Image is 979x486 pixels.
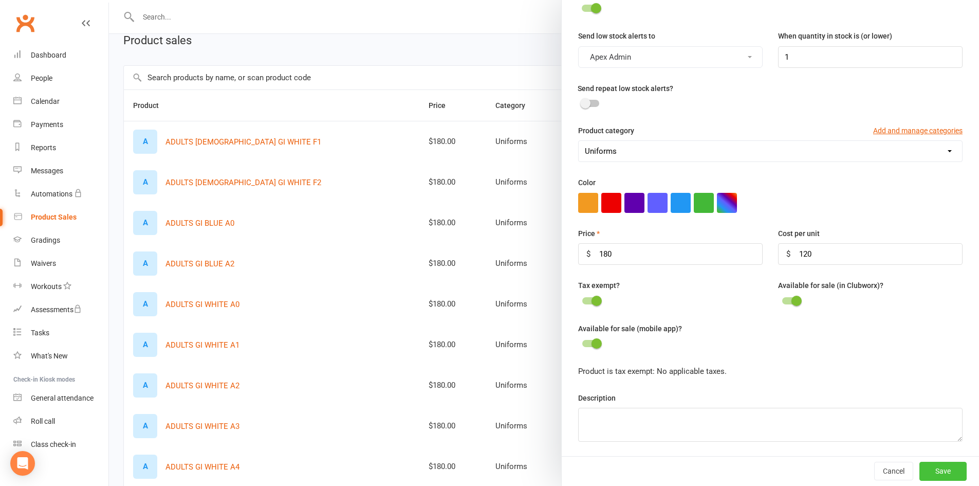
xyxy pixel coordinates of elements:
[13,298,108,321] a: Assessments
[31,417,55,425] div: Roll call
[13,159,108,183] a: Messages
[13,90,108,113] a: Calendar
[13,136,108,159] a: Reports
[586,248,590,260] div: $
[31,213,77,221] div: Product Sales
[31,236,60,244] div: Gradings
[31,282,62,291] div: Workouts
[13,387,108,410] a: General attendance kiosk mode
[778,30,892,42] label: When quantity in stock is (or lower)
[13,183,108,206] a: Automations
[578,228,600,239] label: Price
[578,83,673,94] label: Send repeat low stock alerts?
[31,352,68,360] div: What's New
[13,44,108,67] a: Dashboard
[874,462,913,480] button: Cancel
[13,410,108,433] a: Roll call
[13,252,108,275] a: Waivers
[13,229,108,252] a: Gradings
[13,67,108,90] a: People
[578,365,963,377] div: Product is tax exempt: No applicable taxes.
[786,248,790,260] div: $
[10,451,35,476] div: Open Intercom Messenger
[13,345,108,368] a: What's New
[13,113,108,136] a: Payments
[31,394,94,402] div: General attendance
[13,206,108,229] a: Product Sales
[13,275,108,298] a: Workouts
[578,392,616,404] label: Description
[31,440,76,448] div: Class check-in
[578,125,634,136] label: Product category
[31,120,63,129] div: Payments
[578,30,655,42] label: Send low stock alerts to
[578,46,763,68] button: Apex Admin
[31,74,52,82] div: People
[778,280,883,291] label: Available for sale (in Clubworx)?
[578,177,596,188] label: Color
[31,97,60,105] div: Calendar
[31,143,56,152] div: Reports
[578,280,620,291] label: Tax exempt?
[578,323,682,334] label: Available for sale (mobile app)?
[31,305,82,314] div: Assessments
[12,10,38,36] a: Clubworx
[873,125,963,136] button: Add and manage categories
[919,462,967,480] button: Save
[31,167,63,175] div: Messages
[31,190,72,198] div: Automations
[13,433,108,456] a: Class kiosk mode
[31,329,49,337] div: Tasks
[13,321,108,345] a: Tasks
[31,51,66,59] div: Dashboard
[31,259,56,267] div: Waivers
[778,228,820,239] label: Cost per unit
